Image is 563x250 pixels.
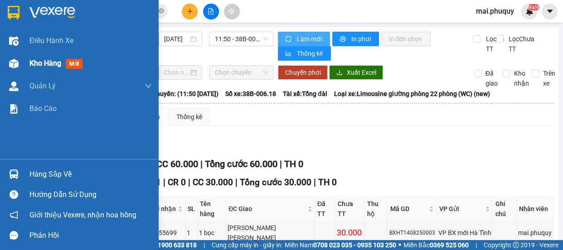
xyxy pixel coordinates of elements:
[403,240,469,250] span: Miền Bắc
[66,59,83,69] span: mới
[212,240,282,250] span: Cung cấp máy in - giấy in:
[29,59,61,67] span: Kho hàng
[163,177,165,187] span: |
[168,177,186,187] span: CR 0
[29,80,56,91] span: Quản Lý
[285,240,396,250] span: Miền Nam
[313,241,396,249] strong: 0708 023 035 - 0935 103 250
[187,8,193,14] span: plus
[159,8,164,14] span: close-circle
[29,168,152,181] div: Hàng sắp về
[8,6,19,19] img: logo-vxr
[203,4,219,19] button: file-add
[145,82,152,90] span: down
[390,204,427,214] span: Mã GD
[517,197,553,221] th: Nhân viên
[215,66,268,79] span: Chọn chuyến
[482,34,505,54] span: Lọc Đã TT
[505,34,536,54] span: Lọc Chưa TT
[315,197,335,221] th: Đã TT
[542,4,558,19] button: caret-down
[335,197,365,221] th: Chưa TT
[518,228,552,238] div: mai.phuquy
[204,240,205,250] span: |
[159,7,164,16] span: close-circle
[199,228,224,238] div: 1 bọc
[29,209,136,221] span: Giới thiệu Vexere, nhận hoa hồng
[469,5,521,17] span: mai.phuquy
[476,240,477,250] span: |
[389,229,435,237] div: BXHT1408250003
[224,4,240,19] button: aim
[10,231,18,240] span: message
[278,46,331,61] button: bar-chartThống kê
[430,241,469,249] strong: 0369 525 060
[351,34,372,44] span: In phơi
[332,32,379,46] button: printerIn phơi
[381,32,431,46] button: In đơn chọn
[284,159,303,169] span: TH 0
[208,8,214,14] span: file-add
[278,65,328,80] button: Chuyển phơi
[158,241,197,249] strong: 1900 633 818
[546,7,554,15] span: caret-down
[528,4,539,10] sup: NaN
[225,89,276,99] span: Số xe: 38B-006.18
[279,159,281,169] span: |
[398,243,401,247] span: ⚪️
[188,177,190,187] span: |
[365,197,388,221] th: Thu hộ
[164,67,189,77] input: Chọn ngày
[539,68,559,88] span: Trên xe
[182,4,198,19] button: plus
[296,48,324,58] span: Thống kê
[329,65,383,80] button: downloadXuất Excel
[240,177,311,187] span: Tổng cước 30.000
[29,103,57,114] span: Báo cáo
[200,159,202,169] span: |
[510,68,533,88] span: Kho nhận
[156,159,198,169] span: CC 60.000
[336,69,343,77] span: download
[193,177,233,187] span: CC 30.000
[437,221,493,245] td: VP BX mới Hà Tĩnh
[513,242,519,248] span: copyright
[10,211,18,219] span: notification
[141,228,184,238] div: 0349855699
[278,32,330,46] button: syncLàm mới
[438,228,491,238] div: VP BX mới Hà Tĩnh
[29,188,152,202] div: Hướng dẫn sử dụng
[176,112,202,122] div: Thống kê
[388,221,437,245] td: BXHT1408250003
[228,223,313,243] div: [PERSON_NAME] [PERSON_NAME]
[29,35,73,46] span: Điều hành xe
[228,204,306,214] span: ĐC Giao
[9,169,19,179] img: warehouse-icon
[346,67,376,77] span: Xuất Excel
[215,32,268,46] span: 11:50 - 38B-006.18
[164,34,189,44] input: 14/08/2025
[285,50,293,58] span: bar-chart
[187,228,196,238] div: 1
[198,197,226,221] th: Tên hàng
[141,204,176,214] span: Người nhận
[29,229,152,242] div: Phản hồi
[340,36,347,43] span: printer
[9,36,19,46] img: warehouse-icon
[493,197,517,221] th: Ghi chú
[482,68,501,88] span: Đã giao
[334,89,490,99] span: Loại xe: Limousine giường phòng 22 phòng (WC) (new)
[439,204,483,214] span: VP Gửi
[9,104,19,114] img: solution-icon
[283,89,327,99] span: Tài xế: Tổng đài
[185,197,198,221] th: SL
[228,8,235,14] span: aim
[525,7,534,15] img: icon-new-feature
[10,190,18,199] span: question-circle
[314,177,316,187] span: |
[318,177,337,187] span: TH 0
[204,159,277,169] span: Tổng cước 60.000
[9,59,19,68] img: warehouse-icon
[337,226,363,239] div: 30.000
[285,36,293,43] span: sync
